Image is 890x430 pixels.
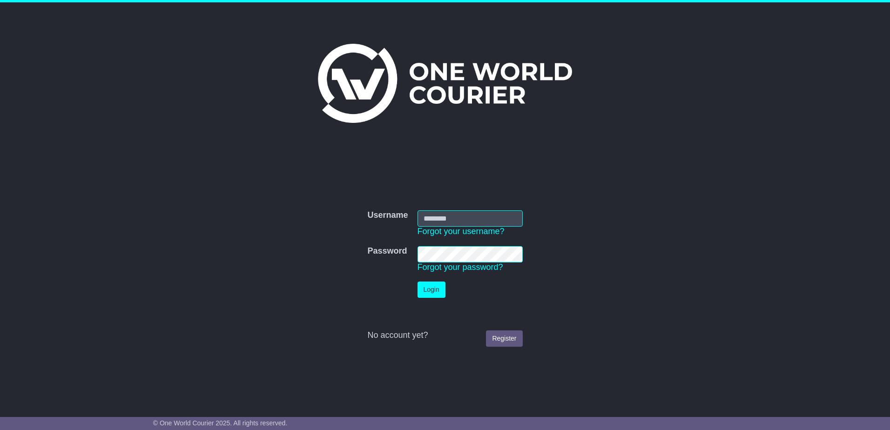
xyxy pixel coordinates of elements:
label: Username [367,210,408,221]
a: Forgot your password? [418,262,503,272]
button: Login [418,282,445,298]
a: Forgot your username? [418,227,505,236]
div: No account yet? [367,330,522,341]
span: © One World Courier 2025. All rights reserved. [153,419,288,427]
a: Register [486,330,522,347]
img: One World [318,44,572,123]
label: Password [367,246,407,256]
